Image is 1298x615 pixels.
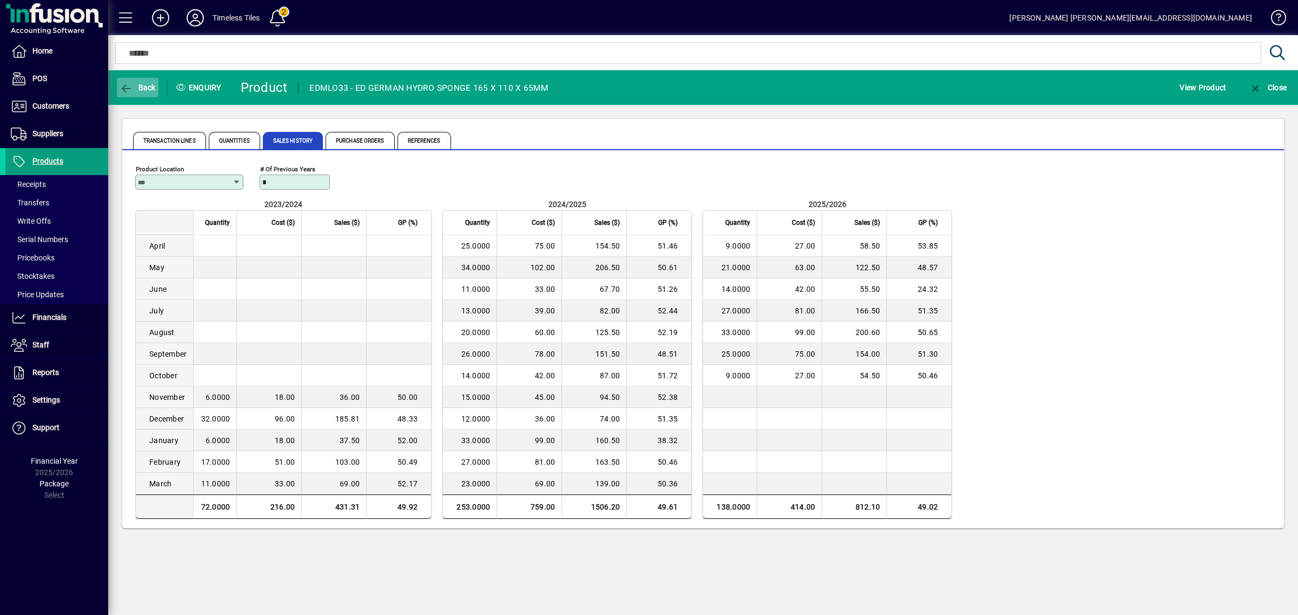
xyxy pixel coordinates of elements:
[600,393,620,402] span: 94.50
[532,217,555,229] span: Cost ($)
[658,436,678,445] span: 38.32
[263,132,323,149] span: Sales History
[398,479,418,488] span: 52.17
[658,328,678,337] span: 52.19
[398,217,418,229] span: GP (%)
[11,290,64,299] span: Price Updates
[205,217,230,229] span: Quantity
[32,340,49,349] span: Staff
[1180,79,1226,96] span: View Product
[32,46,52,55] span: Home
[136,165,184,173] mat-label: Product Location
[721,285,751,293] span: 14.0000
[535,415,555,423] span: 36.00
[856,263,880,272] span: 122.50
[595,263,620,272] span: 206.50
[595,458,620,466] span: 163.50
[600,415,620,423] span: 74.00
[595,436,620,445] span: 160.50
[658,217,678,229] span: GP (%)
[301,494,366,519] td: 431.31
[136,408,193,430] td: December
[136,322,193,343] td: August
[658,458,678,466] span: 50.46
[201,415,230,423] span: 32.0000
[535,285,555,293] span: 33.00
[535,328,555,337] span: 60.00
[461,371,491,380] span: 14.0000
[918,217,938,229] span: GP (%)
[721,263,751,272] span: 21.0000
[5,415,108,442] a: Support
[757,494,822,519] td: 414.00
[918,263,938,272] span: 48.57
[5,285,108,304] a: Price Updates
[595,242,620,250] span: 154.50
[725,217,750,229] span: Quantity
[32,157,63,165] span: Products
[1249,83,1287,92] span: Close
[136,451,193,473] td: February
[658,371,678,380] span: 51.72
[461,415,491,423] span: 12.0000
[5,332,108,359] a: Staff
[398,393,418,402] span: 50.00
[918,350,938,358] span: 51.30
[595,479,620,488] span: 139.00
[658,306,678,315] span: 52.44
[461,242,491,250] span: 25.0000
[32,129,63,138] span: Suppliers
[366,494,431,519] td: 49.92
[11,198,49,207] span: Transfers
[561,494,626,519] td: 1506.20
[535,479,555,488] span: 69.00
[856,306,880,315] span: 166.50
[271,217,295,229] span: Cost ($)
[5,93,108,120] a: Customers
[11,217,51,225] span: Write Offs
[795,242,815,250] span: 27.00
[535,436,555,445] span: 99.00
[5,249,108,267] a: Pricebooks
[658,285,678,293] span: 51.26
[721,306,751,315] span: 27.0000
[461,285,491,293] span: 11.0000
[795,263,815,272] span: 63.00
[465,217,490,229] span: Quantity
[260,165,315,173] mat-label: # of previous years
[795,285,815,293] span: 42.00
[206,436,230,445] span: 6.0000
[726,242,751,250] span: 9.0000
[5,121,108,148] a: Suppliers
[443,494,496,519] td: 253.0000
[213,9,260,26] div: Timeless Tiles
[11,235,68,244] span: Serial Numbers
[461,263,491,272] span: 34.0000
[626,494,691,519] td: 49.61
[1009,9,1252,26] div: [PERSON_NAME] [PERSON_NAME][EMAIL_ADDRESS][DOMAIN_NAME]
[809,200,846,209] span: 2025/2026
[11,253,55,262] span: Pricebooks
[461,458,491,466] span: 27.0000
[1246,78,1289,97] button: Close
[275,415,295,423] span: 96.00
[795,328,815,337] span: 99.00
[535,306,555,315] span: 39.00
[32,313,67,322] span: Financials
[886,494,951,519] td: 49.02
[726,371,751,380] span: 9.0000
[5,304,108,331] a: Financials
[5,38,108,65] a: Home
[918,371,938,380] span: 50.46
[136,343,193,365] td: September
[658,415,678,423] span: 51.35
[309,79,548,97] div: EDMLO33 - ED GERMAN HYDRO SPONGE 165 X 110 X 65MM
[658,393,678,402] span: 52.38
[201,458,230,466] span: 17.0000
[1237,78,1298,97] app-page-header-button: Close enquiry
[5,212,108,230] a: Write Offs
[461,479,491,488] span: 23.0000
[531,263,555,272] span: 102.00
[535,242,555,250] span: 75.00
[703,494,757,519] td: 138.0000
